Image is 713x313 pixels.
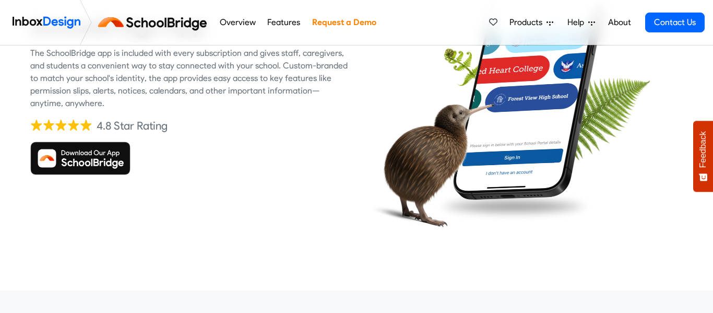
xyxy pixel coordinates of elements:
[505,12,557,33] a: Products
[567,16,588,29] span: Help
[30,142,130,175] img: Download SchoolBridge App
[605,12,634,33] a: About
[217,12,258,33] a: Overview
[265,12,303,33] a: Features
[563,12,599,33] a: Help
[434,189,593,223] img: shadow.png
[309,12,379,33] a: Request a Demo
[97,118,168,134] div: 4.8 Star Rating
[364,82,495,240] img: kiwi_bird.png
[96,10,213,35] img: schoolbridge logo
[30,47,349,110] div: The SchoolBridge app is included with every subscription and gives staff, caregivers, and student...
[645,13,705,32] a: Contact Us
[698,131,708,168] span: Feedback
[693,121,713,192] button: Feedback - Show survey
[509,16,546,29] span: Products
